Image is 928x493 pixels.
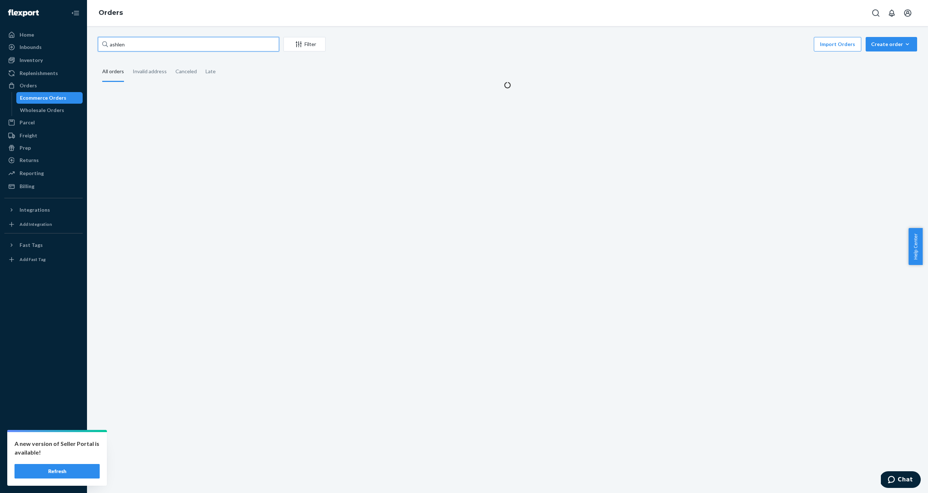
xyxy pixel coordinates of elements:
[20,94,66,101] div: Ecommerce Orders
[14,439,100,457] p: A new version of Seller Portal is available!
[814,37,861,51] button: Import Orders
[16,92,83,104] a: Ecommerce Orders
[908,228,923,265] button: Help Center
[68,6,83,20] button: Close Navigation
[284,41,325,48] div: Filter
[20,119,35,126] div: Parcel
[4,460,83,472] a: Help Center
[20,31,34,38] div: Home
[866,37,917,51] button: Create order
[20,183,34,190] div: Billing
[99,9,123,17] a: Orders
[20,221,52,227] div: Add Integration
[4,436,83,447] a: Settings
[8,9,39,17] img: Flexport logo
[4,80,83,91] a: Orders
[4,142,83,154] a: Prep
[4,154,83,166] a: Returns
[20,256,46,262] div: Add Fast Tag
[881,471,921,489] iframe: Opens a widget where you can chat to one of our agents
[869,6,883,20] button: Open Search Box
[98,37,279,51] input: Search orders
[4,167,83,179] a: Reporting
[20,132,37,139] div: Freight
[871,41,912,48] div: Create order
[14,464,100,478] button: Refresh
[4,117,83,128] a: Parcel
[206,62,216,81] div: Late
[20,107,64,114] div: Wholesale Orders
[4,204,83,216] button: Integrations
[4,67,83,79] a: Replenishments
[4,239,83,251] button: Fast Tags
[283,37,326,51] button: Filter
[4,448,83,460] button: Talk to Support
[20,241,43,249] div: Fast Tags
[175,62,197,81] div: Canceled
[20,206,50,214] div: Integrations
[20,57,43,64] div: Inventory
[102,62,124,82] div: All orders
[4,254,83,265] a: Add Fast Tag
[900,6,915,20] button: Open account menu
[93,3,129,24] ol: breadcrumbs
[4,473,83,484] button: Give Feedback
[4,29,83,41] a: Home
[884,6,899,20] button: Open notifications
[4,219,83,230] a: Add Integration
[16,104,83,116] a: Wholesale Orders
[133,62,167,81] div: Invalid address
[4,130,83,141] a: Freight
[20,70,58,77] div: Replenishments
[4,181,83,192] a: Billing
[20,82,37,89] div: Orders
[20,43,42,51] div: Inbounds
[20,170,44,177] div: Reporting
[20,144,31,152] div: Prep
[4,41,83,53] a: Inbounds
[20,157,39,164] div: Returns
[4,54,83,66] a: Inventory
